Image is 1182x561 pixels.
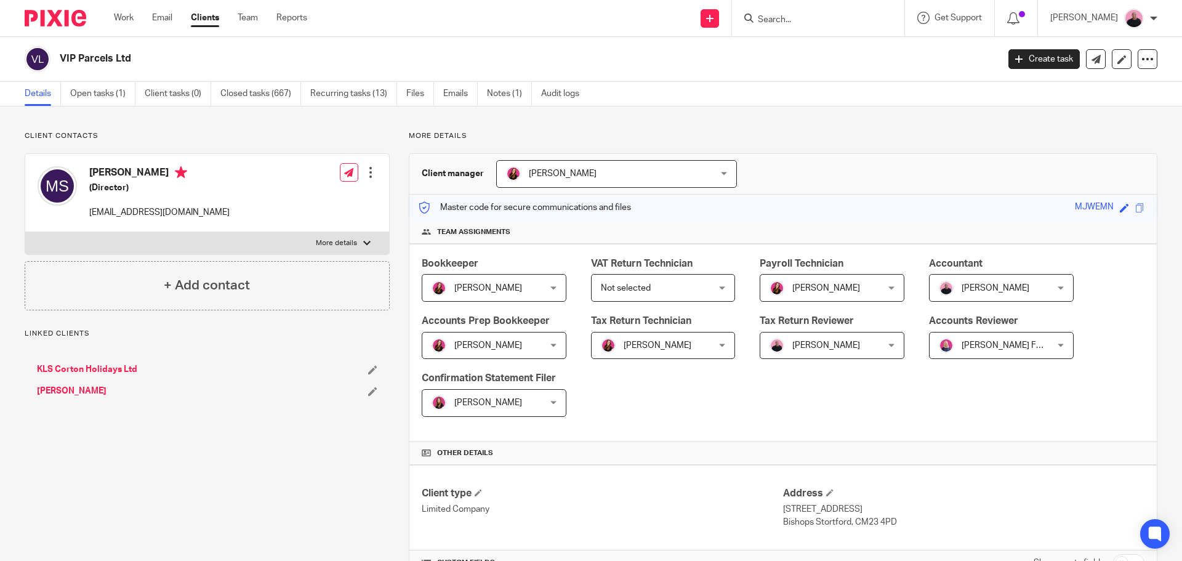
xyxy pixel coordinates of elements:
img: svg%3E [38,166,77,206]
a: Closed tasks (667) [220,82,301,106]
img: Pixie [25,10,86,26]
h4: + Add contact [164,276,250,295]
img: svg%3E [25,46,50,72]
img: 21.png [601,338,616,353]
a: Team [238,12,258,24]
h5: (Director) [89,182,230,194]
h4: Client type [422,487,783,500]
img: Bio%20-%20Kemi%20.png [1124,9,1144,28]
span: [PERSON_NAME] [624,341,691,350]
span: VAT Return Technician [591,259,693,268]
a: Notes (1) [487,82,532,106]
a: Files [406,82,434,106]
a: Emails [443,82,478,106]
img: Cheryl%20Sharp%20FCCA.png [939,338,954,353]
a: Work [114,12,134,24]
h2: VIP Parcels Ltd [60,52,804,65]
img: 21.png [770,281,784,296]
p: Master code for secure communications and files [419,201,631,214]
span: [PERSON_NAME] [529,169,597,178]
a: [PERSON_NAME] [37,385,107,397]
p: [PERSON_NAME] [1050,12,1118,24]
span: [PERSON_NAME] FCCA [962,341,1054,350]
h4: Address [783,487,1144,500]
h3: Client manager [422,167,484,180]
p: Client contacts [25,131,390,141]
a: Create task [1008,49,1080,69]
img: 21.png [432,281,446,296]
a: Details [25,82,61,106]
div: MJWEMN [1075,201,1114,215]
h4: [PERSON_NAME] [89,166,230,182]
p: Bishops Stortford, CM23 4PD [783,516,1144,528]
img: Bio%20-%20Kemi%20.png [939,281,954,296]
a: Client tasks (0) [145,82,211,106]
span: Accounts Prep Bookkeeper [422,316,550,326]
span: Accountant [929,259,983,268]
i: Primary [175,166,187,179]
span: Get Support [935,14,982,22]
span: [PERSON_NAME] [454,398,522,407]
span: Confirmation Statement Filer [422,373,556,383]
a: KLS Corton Holidays Ltd [37,363,137,376]
span: [PERSON_NAME] [454,341,522,350]
span: Accounts Reviewer [929,316,1018,326]
span: [PERSON_NAME] [792,341,860,350]
a: Open tasks (1) [70,82,135,106]
span: [PERSON_NAME] [454,284,522,293]
p: [STREET_ADDRESS] [783,503,1144,515]
p: [EMAIL_ADDRESS][DOMAIN_NAME] [89,206,230,219]
span: Bookkeeper [422,259,478,268]
span: Not selected [601,284,651,293]
a: Reports [276,12,307,24]
p: More details [409,131,1157,141]
p: More details [316,238,357,248]
span: [PERSON_NAME] [792,284,860,293]
a: Clients [191,12,219,24]
p: Linked clients [25,329,390,339]
img: Bio%20-%20Kemi%20.png [770,338,784,353]
span: Tax Return Reviewer [760,316,854,326]
a: Audit logs [541,82,589,106]
span: [PERSON_NAME] [962,284,1029,293]
img: 21.png [432,338,446,353]
input: Search [757,15,867,26]
a: Email [152,12,172,24]
p: Limited Company [422,503,783,515]
span: Payroll Technician [760,259,843,268]
span: Team assignments [437,227,510,237]
img: 21.png [506,166,521,181]
span: Other details [437,448,493,458]
span: Tax Return Technician [591,316,691,326]
a: Recurring tasks (13) [310,82,397,106]
img: 17.png [432,395,446,410]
